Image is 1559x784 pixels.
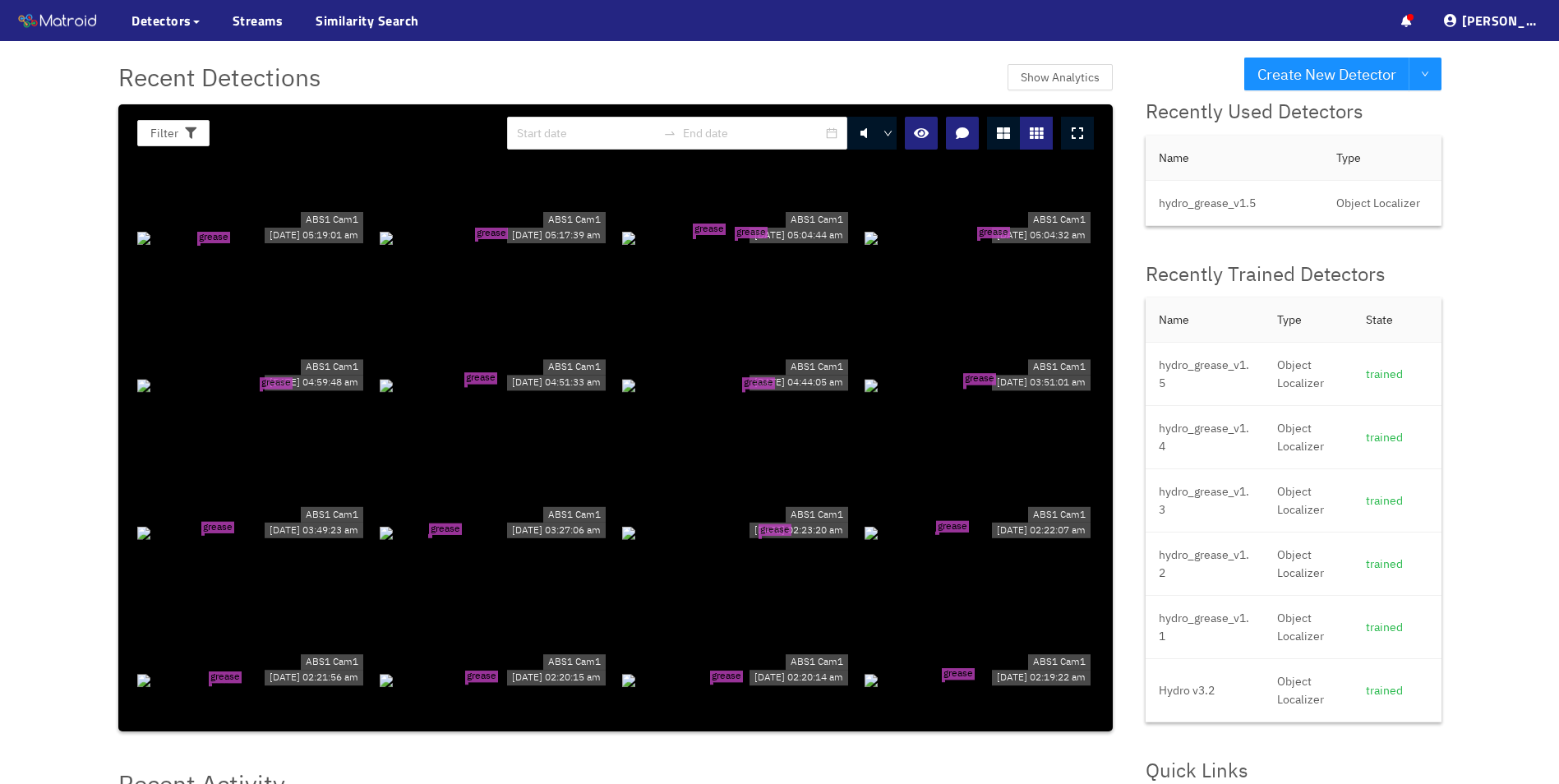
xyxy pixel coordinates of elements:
[118,58,321,96] span: Recent Detections
[992,523,1091,538] div: [DATE] 02:22:07 am
[265,375,363,390] div: [DATE] 04:59:48 am
[265,228,363,243] div: [DATE] 05:19:01 am
[663,127,676,140] span: to
[1264,596,1353,659] td: Object Localizer
[1264,659,1353,722] td: Object Localizer
[197,232,230,243] span: grease tear
[750,670,848,685] div: [DATE] 02:20:14 am
[786,654,848,670] div: ABS1 Cam1
[1421,70,1429,80] span: down
[464,373,497,385] span: grease tear
[663,127,676,140] span: swap-right
[1146,659,1264,722] td: Hydro v3.2
[977,227,1010,238] span: grease tear
[1028,212,1091,228] div: ABS1 Cam1
[1008,64,1113,90] button: Show Analytics
[543,360,606,376] div: ABS1 Cam1
[1146,181,1323,226] td: hydro_grease_v1.5
[759,524,791,536] span: grease tear
[209,671,242,683] span: grease tear
[1264,406,1353,469] td: Object Localizer
[1366,491,1428,510] div: trained
[1146,596,1264,659] td: hydro_grease_v1.1
[1257,62,1396,86] span: Create New Detector
[1146,136,1323,181] th: Name
[475,228,508,239] span: grease tear
[1366,365,1428,383] div: trained
[1366,555,1428,573] div: trained
[786,360,848,376] div: ABS1 Cam1
[507,670,606,685] div: [DATE] 02:20:15 am
[1323,181,1441,226] td: Object Localizer
[1146,469,1264,533] td: hydro_grease_v1.3
[1366,681,1428,699] div: trained
[507,523,606,538] div: [DATE] 03:27:06 am
[786,507,848,523] div: ABS1 Cam1
[1264,469,1353,533] td: Object Localizer
[1264,343,1353,406] td: Object Localizer
[429,523,462,535] span: grease tear
[1146,96,1441,127] div: Recently Used Detectors
[1366,618,1428,636] div: trained
[735,227,768,238] span: grease tear
[742,378,775,390] span: grease tear
[1146,343,1264,406] td: hydro_grease_v1.5
[16,9,99,34] img: Matroid logo
[1264,297,1353,343] th: Type
[131,11,191,30] span: Detectors
[1323,136,1441,181] th: Type
[543,654,606,670] div: ABS1 Cam1
[265,523,363,538] div: [DATE] 03:49:23 am
[750,375,848,390] div: [DATE] 04:44:05 am
[260,378,293,390] span: grease tear
[507,228,606,243] div: [DATE] 05:17:39 am
[1409,58,1441,90] button: down
[1028,654,1091,670] div: ABS1 Cam1
[710,671,743,682] span: grease tear
[963,373,996,385] span: grease tear
[1366,428,1428,446] div: trained
[543,212,606,228] div: ABS1 Cam1
[750,523,848,538] div: [DATE] 02:23:20 am
[301,212,363,228] div: ABS1 Cam1
[1028,360,1091,376] div: ABS1 Cam1
[201,522,234,533] span: grease tear
[1146,259,1441,290] div: Recently Trained Detectors
[517,124,657,142] input: Start date
[507,375,606,390] div: [DATE] 04:51:33 am
[1244,58,1409,90] button: Create New Detector
[301,507,363,523] div: ABS1 Cam1
[883,129,893,139] span: down
[750,228,848,243] div: [DATE] 05:04:44 am
[1146,406,1264,469] td: hydro_grease_v1.4
[992,228,1091,243] div: [DATE] 05:04:32 am
[992,375,1091,390] div: [DATE] 03:51:01 am
[786,212,848,228] div: ABS1 Cam1
[1146,533,1264,596] td: hydro_grease_v1.2
[301,360,363,376] div: ABS1 Cam1
[1353,297,1441,343] th: State
[936,521,969,533] span: grease tear
[1264,533,1353,596] td: Object Localizer
[465,671,498,682] span: grease tear
[683,124,823,142] input: End date
[1146,297,1264,343] th: Name
[137,120,210,146] button: Filter
[992,670,1091,685] div: [DATE] 02:19:22 am
[543,507,606,523] div: ABS1 Cam1
[1021,68,1100,86] span: Show Analytics
[316,11,419,30] a: Similarity Search
[150,124,178,142] span: Filter
[301,654,363,670] div: ABS1 Cam1
[233,11,284,30] a: Streams
[942,668,975,680] span: grease tear
[693,224,726,235] span: grease tear
[1028,507,1091,523] div: ABS1 Cam1
[265,670,363,685] div: [DATE] 02:21:56 am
